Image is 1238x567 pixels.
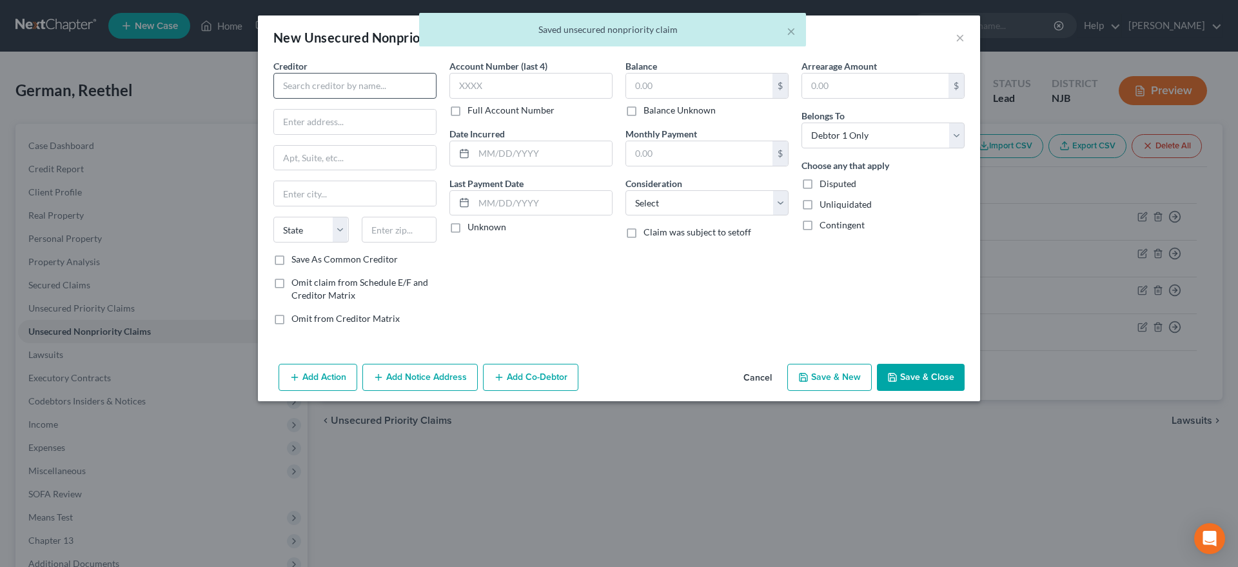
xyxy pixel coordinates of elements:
label: Balance Unknown [644,104,716,117]
label: Balance [625,59,657,73]
label: Save As Common Creditor [291,253,398,266]
span: Omit claim from Schedule E/F and Creditor Matrix [291,277,428,301]
button: × [787,23,796,39]
div: $ [772,74,788,98]
label: Consideration [625,177,682,190]
label: Last Payment Date [449,177,524,190]
button: Add Co-Debtor [483,364,578,391]
input: Enter address... [274,110,436,134]
div: Open Intercom Messenger [1194,523,1225,554]
input: 0.00 [626,141,772,166]
label: Choose any that apply [801,159,889,172]
button: Cancel [733,365,782,391]
button: Save & Close [877,364,965,391]
div: $ [772,141,788,166]
input: Apt, Suite, etc... [274,146,436,170]
input: Enter zip... [362,217,437,243]
div: $ [948,74,964,98]
input: Enter city... [274,181,436,206]
input: 0.00 [626,74,772,98]
span: Belongs To [801,110,845,121]
input: XXXX [449,73,613,99]
label: Unknown [467,221,506,234]
label: Arrearage Amount [801,59,877,73]
input: Search creditor by name... [273,73,437,99]
button: Save & New [787,364,872,391]
div: Saved unsecured nonpriority claim [429,23,796,36]
input: MM/DD/YYYY [474,191,612,215]
label: Monthly Payment [625,127,697,141]
span: Creditor [273,61,308,72]
button: Add Notice Address [362,364,478,391]
span: Disputed [820,178,856,189]
label: Account Number (last 4) [449,59,547,73]
span: Omit from Creditor Matrix [291,313,400,324]
button: Add Action [279,364,357,391]
span: Claim was subject to setoff [644,226,751,237]
input: MM/DD/YYYY [474,141,612,166]
input: 0.00 [802,74,948,98]
span: Contingent [820,219,865,230]
span: Unliquidated [820,199,872,210]
label: Date Incurred [449,127,505,141]
label: Full Account Number [467,104,555,117]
